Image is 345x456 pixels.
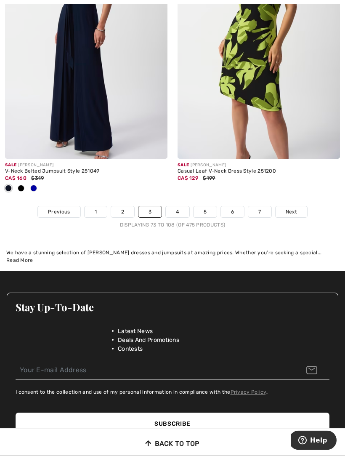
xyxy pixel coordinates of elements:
span: CA$ 160 [5,176,27,181]
iframe: Opens a widget where you can find more information [291,431,337,452]
a: 4 [166,207,189,218]
span: $199 [203,176,215,181]
div: Black [15,182,27,196]
span: Read More [6,258,33,264]
a: Privacy Policy [231,389,266,395]
span: Sale [5,163,16,168]
span: Sale [178,163,189,168]
div: [PERSON_NAME] [178,163,340,169]
span: Previous [48,208,70,216]
span: Contests [118,345,143,354]
a: 2 [111,207,134,218]
div: Casual Leaf V-Neck Dress Style 251200 [178,169,340,175]
button: Subscribe [16,413,329,435]
a: 7 [248,207,271,218]
a: 5 [194,207,217,218]
span: CA$ 129 [178,176,198,181]
div: V-Neck Belted Jumpsuit Style 251049 [5,169,167,175]
label: I consent to the collection and use of my personal information in compliance with the . [16,389,268,396]
div: [PERSON_NAME] [5,163,167,169]
div: We have a stunning selection of [PERSON_NAME] dresses and jumpsuits at amazing prices. Whether yo... [6,249,339,257]
a: 1 [85,207,107,218]
span: Deals And Promotions [118,336,179,345]
a: Previous [38,207,80,218]
span: Latest News [118,327,153,336]
span: Next [286,208,297,216]
div: Midnight Blue [2,182,15,196]
span: $319 [31,176,44,181]
input: Your E-mail Address [16,361,329,380]
a: Next [276,207,307,218]
div: Royal Sapphire 163 [27,182,40,196]
a: 3 [138,207,162,218]
a: 6 [221,207,244,218]
h3: Stay Up-To-Date [16,302,329,313]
